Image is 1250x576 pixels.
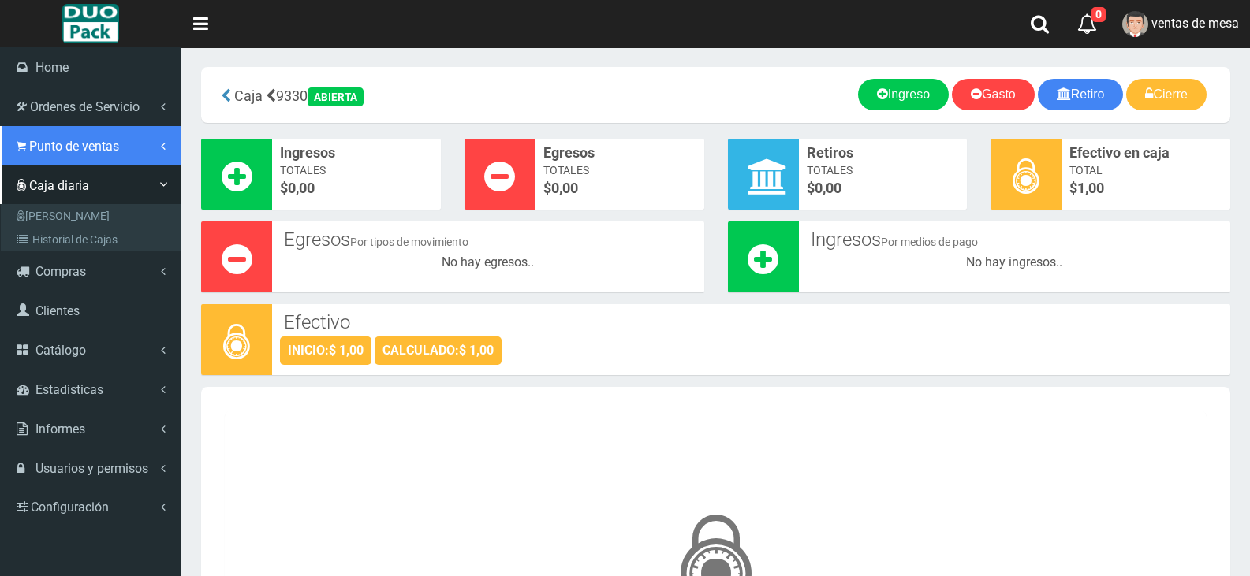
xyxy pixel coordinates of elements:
[375,336,502,365] div: CALCULADO:
[543,143,696,163] span: Egresos
[234,87,263,104] span: Caja
[858,79,949,110] a: Ingreso
[1126,79,1207,110] a: Cierre
[308,87,364,106] div: ABIERTA
[35,461,148,476] span: Usuarios y permisos
[35,422,85,437] span: Informes
[35,343,86,358] span: Catálogo
[280,143,433,163] span: Ingresos
[543,178,696,199] span: $
[5,228,181,251] a: Historial de Cajas
[35,303,80,318] span: Clientes
[280,178,433,199] span: $
[1038,79,1124,110] a: Retiro
[29,178,89,193] span: Caja diaria
[1077,180,1104,196] span: 1,00
[30,99,140,114] span: Ordenes de Servicio
[29,139,119,154] span: Punto de ventas
[1069,178,1222,199] span: $
[350,236,468,248] small: Por tipos de movimiento
[1151,16,1239,31] span: ventas de mesa
[543,162,696,178] span: Totales
[35,382,103,397] span: Estadisticas
[807,254,1223,272] div: No hay ingresos..
[280,336,371,365] div: INICIO:
[1091,7,1106,22] span: 0
[1069,143,1222,163] span: Efectivo en caja
[1122,11,1148,37] img: User Image
[1069,162,1222,178] span: Total
[280,162,433,178] span: Totales
[811,229,1219,250] h3: Ingresos
[5,204,181,228] a: [PERSON_NAME]
[284,229,692,250] h3: Egresos
[459,343,494,358] strong: $ 1,00
[807,143,960,163] span: Retiros
[35,60,69,75] span: Home
[329,343,364,358] strong: $ 1,00
[881,236,978,248] small: Por medios de pago
[284,312,1218,333] h3: Efectivo
[31,500,109,515] span: Configuración
[288,180,315,196] font: 0,00
[213,79,548,111] div: 9330
[807,178,960,199] span: $
[62,4,118,43] img: Logo grande
[807,162,960,178] span: Totales
[280,254,696,272] div: No hay egresos..
[952,79,1035,110] a: Gasto
[815,180,841,196] font: 0,00
[551,180,578,196] font: 0,00
[35,264,86,279] span: Compras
